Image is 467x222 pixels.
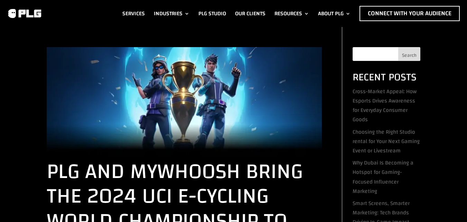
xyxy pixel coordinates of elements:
iframe: Chat Widget [432,189,467,222]
a: About PLG [318,6,351,21]
a: Why Dubai Is Becoming a Hotspot for Gaming-Focused Influencer Marketing [353,158,413,196]
a: Cross-Market Appeal: How Esports Drives Awareness for Everyday Consumer Goods [353,86,417,125]
button: Search [398,47,420,61]
a: PLG Studio [198,6,226,21]
a: Choosing the Right Studio rental for Your Next Gaming Event or Livestream [353,127,420,156]
h2: Recent Posts [353,71,420,87]
a: Industries [154,6,189,21]
a: Our Clients [235,6,265,21]
img: PLG and MyWhoosh Bring the 2024 UCI e-Cycling World Championship to Life in Abu Dhabi [47,47,322,156]
a: Connect with Your Audience [359,6,460,21]
a: Resources [274,6,309,21]
a: Services [122,6,145,21]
